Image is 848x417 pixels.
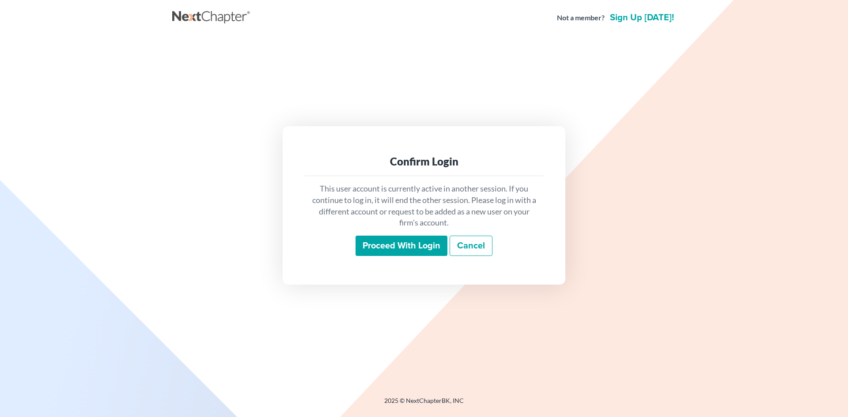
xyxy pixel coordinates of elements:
a: Sign up [DATE]! [608,13,676,22]
p: This user account is currently active in another session. If you continue to log in, it will end ... [311,183,537,229]
div: Confirm Login [311,154,537,169]
strong: Not a member? [557,13,605,23]
a: Cancel [450,236,492,256]
input: Proceed with login [356,236,447,256]
div: 2025 © NextChapterBK, INC [172,396,676,412]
